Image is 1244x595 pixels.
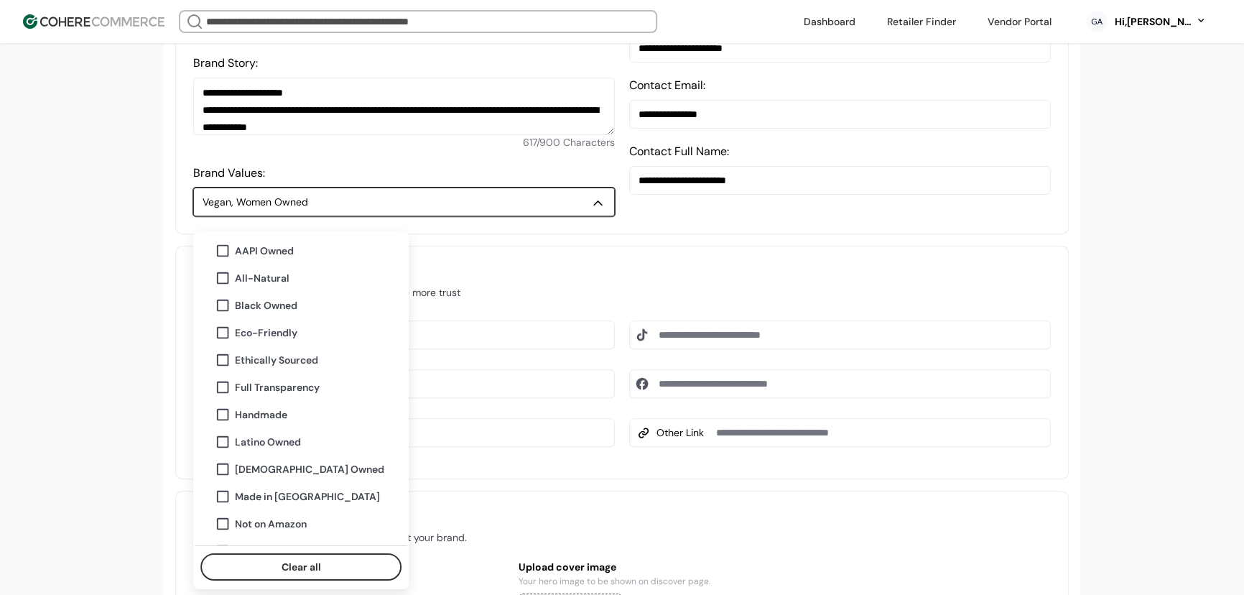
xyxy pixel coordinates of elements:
[193,165,265,180] label: Brand Values:
[235,325,297,340] span: Eco-Friendly
[235,379,320,395] span: Full Transparency
[193,264,1051,285] h3: Social Media
[235,352,318,367] span: Ethically Sourced
[629,144,729,159] label: Contact Full Name:
[235,297,297,313] span: Black Owned
[235,489,380,504] span: Made in [GEOGRAPHIC_DATA]
[235,434,301,449] span: Latino Owned
[235,516,307,531] span: Not on Amazon
[200,553,401,581] button: Clear all
[203,195,590,210] div: Vegan, Women Owned
[523,136,615,149] span: 617 / 900 Characters
[1113,14,1192,29] div: Hi, [PERSON_NAME]
[193,285,1051,300] p: Add links to your social media profile to create more trust
[193,509,1051,530] h3: Images
[235,407,287,422] span: Handmade
[23,14,164,29] img: Cohere Logo
[656,425,704,441] span: Other Link
[519,575,830,588] p: Your hero image to be shown on discover page.
[235,243,294,258] span: AAPI Owned
[235,270,289,285] span: All-Natural
[235,461,384,476] span: [DEMOGRAPHIC_DATA] Owned
[629,78,705,93] label: Contact Email:
[519,560,830,575] h6: Upload cover image
[1113,14,1207,29] button: Hi,[PERSON_NAME]
[193,55,258,70] label: Brand Story:
[193,530,1051,545] p: High quality images are important to represent your brand.
[195,545,407,584] div: Clear value
[235,543,273,558] span: Organic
